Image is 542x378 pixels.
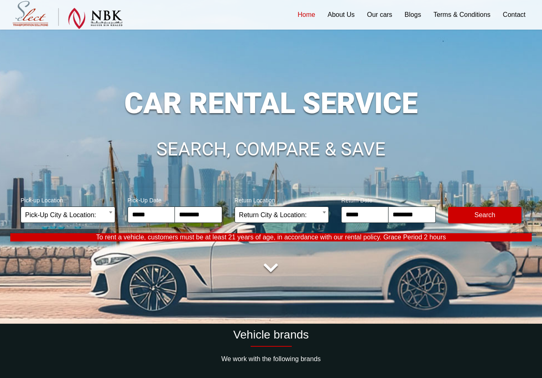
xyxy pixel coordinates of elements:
[448,207,521,223] button: Modify Search
[25,207,111,223] span: Pick-Up City & Location:
[21,206,115,223] span: Pick-Up City & Location:
[10,233,532,241] p: To rent a vehicle, customers must be at least 21 years of age, in accordance with our rental poli...
[239,207,325,223] span: Return City & Location:
[21,192,115,206] span: Pick-up Location
[128,192,222,206] span: Pick-Up Date
[10,140,532,159] h1: SEARCH, COMPARE & SAVE
[10,328,532,342] h2: Vehicle brands
[10,355,532,363] p: We work with the following brands
[235,206,329,223] span: Return City & Location:
[10,89,532,118] h1: CAR RENTAL SERVICE
[12,1,123,29] img: Select Rent a Car
[341,192,436,206] span: Return Date
[235,192,329,206] span: Return Location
